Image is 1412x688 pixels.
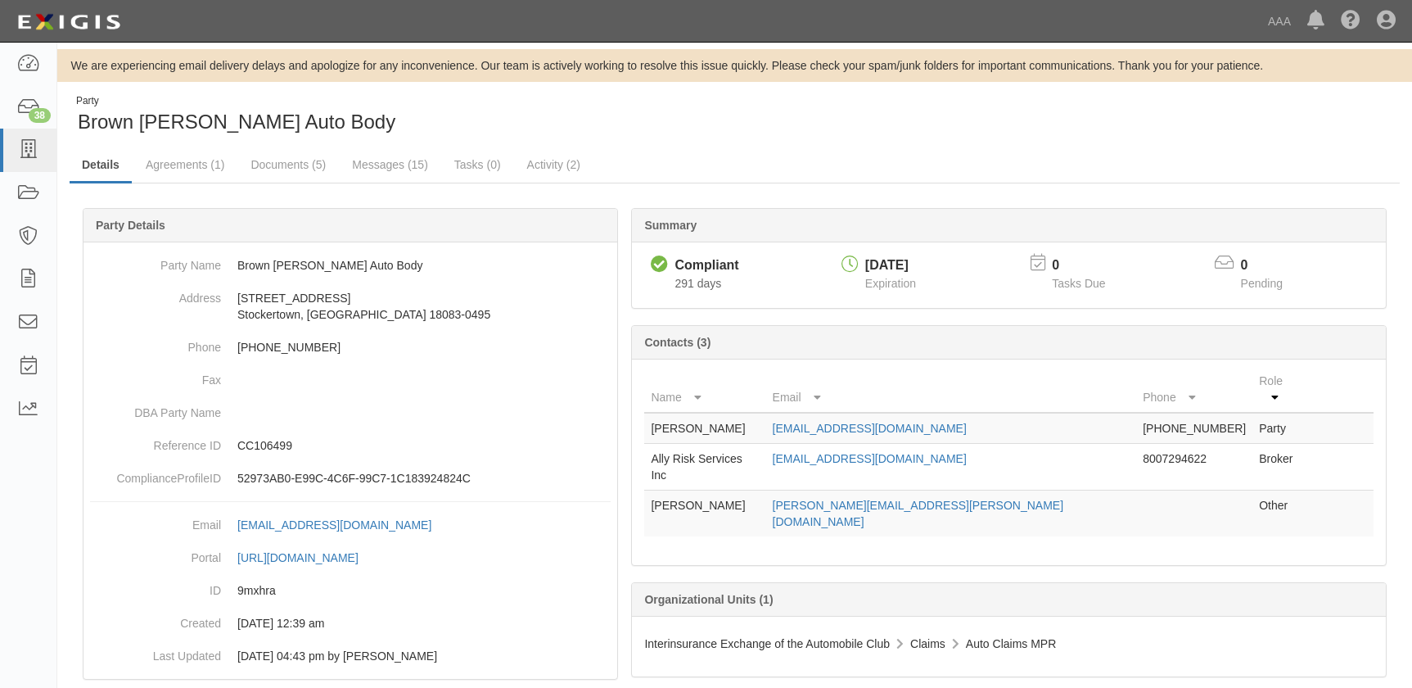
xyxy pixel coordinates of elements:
[644,593,773,606] b: Organizational Units (1)
[90,462,221,487] dt: ComplianceProfileID
[90,331,611,364] dd: [PHONE_NUMBER]
[644,491,765,537] td: [PERSON_NAME]
[90,331,221,355] dt: Phone
[1241,277,1283,290] span: Pending
[57,57,1412,74] div: We are experiencing email delivery delays and apologize for any inconvenience. Our team is active...
[910,637,945,650] span: Claims
[674,277,721,290] span: Since 10/31/2024
[1260,5,1299,38] a: AAA
[12,7,125,37] img: logo-5460c22ac91f19d4615b14bd174203de0afe785f0fc80cf4dbbc73dc1793850b.png
[1341,11,1360,31] i: Help Center - Complianz
[1052,256,1126,275] p: 0
[237,518,449,532] a: [EMAIL_ADDRESS][DOMAIN_NAME]
[1241,256,1303,275] p: 0
[651,256,668,274] i: Compliant
[1136,444,1252,491] td: 8007294622
[90,282,221,306] dt: Address
[644,219,697,232] b: Summary
[238,148,338,181] a: Documents (5)
[90,282,611,331] dd: [STREET_ADDRESS] Stockertown, [GEOGRAPHIC_DATA] 18083-0495
[1252,444,1308,491] td: Broker
[1052,277,1105,290] span: Tasks Due
[237,437,611,454] p: CC106499
[78,111,395,133] span: Brown [PERSON_NAME] Auto Body
[90,607,221,631] dt: Created
[1252,413,1308,444] td: Party
[1252,491,1308,537] td: Other
[340,148,440,181] a: Messages (15)
[1136,366,1252,413] th: Phone
[644,637,890,650] span: Interinsurance Exchange of the Automobile Club
[90,364,221,388] dt: Fax
[237,517,431,533] div: [EMAIL_ADDRESS][DOMAIN_NAME]
[76,94,395,108] div: Party
[237,551,377,564] a: [URL][DOMAIN_NAME]
[865,256,916,275] div: [DATE]
[70,94,723,136] div: Brown Daub Auto Body
[674,256,738,275] div: Compliant
[773,422,967,435] a: [EMAIL_ADDRESS][DOMAIN_NAME]
[865,277,916,290] span: Expiration
[90,249,611,282] dd: Brown [PERSON_NAME] Auto Body
[90,509,221,533] dt: Email
[1136,413,1252,444] td: [PHONE_NUMBER]
[773,452,967,465] a: [EMAIL_ADDRESS][DOMAIN_NAME]
[90,607,611,640] dd: 03/10/2023 12:39 am
[644,444,765,491] td: Ally Risk Services Inc
[237,470,611,487] p: 52973AB0-E99C-4C6F-99C7-1C183924824C
[133,148,237,181] a: Agreements (1)
[644,366,765,413] th: Name
[70,148,132,183] a: Details
[90,640,611,672] dd: 01/23/2024 04:43 pm by Benjamin Tully
[515,148,593,181] a: Activity (2)
[644,336,711,349] b: Contacts (3)
[96,219,165,232] b: Party Details
[644,413,765,444] td: [PERSON_NAME]
[90,574,221,599] dt: ID
[90,429,221,454] dt: Reference ID
[442,148,513,181] a: Tasks (0)
[90,541,221,566] dt: Portal
[1252,366,1308,413] th: Role
[90,574,611,607] dd: 9mxhra
[90,640,221,664] dt: Last Updated
[766,366,1137,413] th: Email
[966,637,1056,650] span: Auto Claims MPR
[90,396,221,421] dt: DBA Party Name
[773,499,1064,528] a: [PERSON_NAME][EMAIL_ADDRESS][PERSON_NAME][DOMAIN_NAME]
[90,249,221,274] dt: Party Name
[29,108,51,123] div: 38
